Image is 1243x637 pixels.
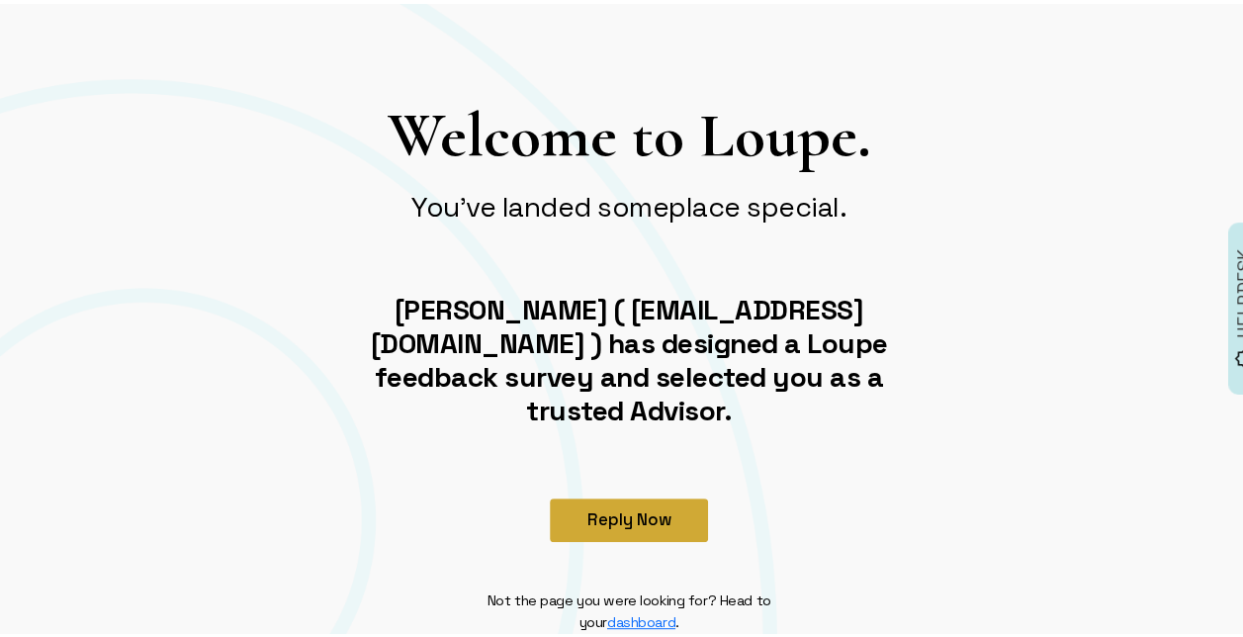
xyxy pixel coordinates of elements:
a: dashboard [607,609,675,627]
h2: You've landed someplace special. [359,186,899,220]
h1: Welcome to Loupe. [359,93,899,170]
button: Reply Now [550,495,708,538]
div: Not the page you were looking for? Head to your . [453,586,805,629]
h2: [PERSON_NAME] ( [EMAIL_ADDRESS][DOMAIN_NAME] ) has designed a Loupe feedback survey and selected ... [359,289,899,423]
